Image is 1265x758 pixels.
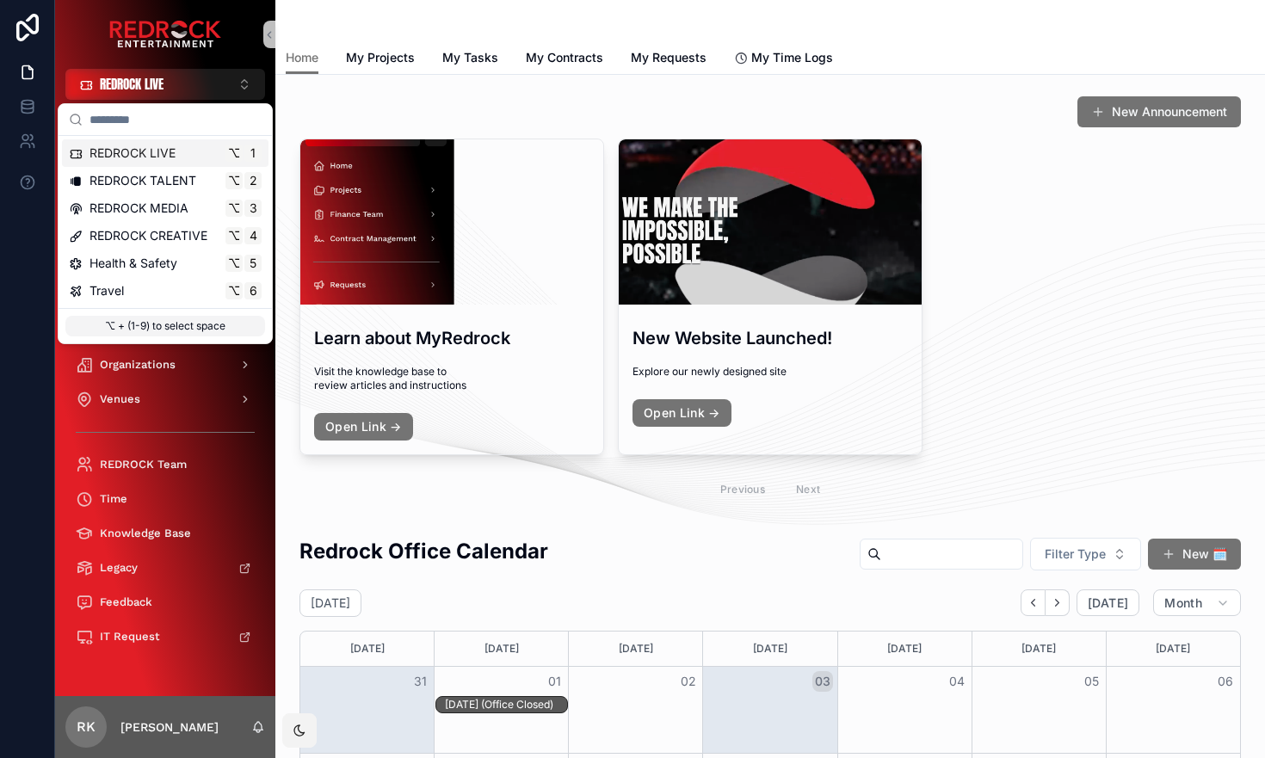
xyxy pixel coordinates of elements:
[1077,96,1241,127] button: New Announcement
[410,671,430,692] button: 31
[65,449,265,480] a: REDROCK Team
[1045,545,1106,563] span: Filter Type
[286,42,318,75] a: Home
[227,229,241,243] span: ⌥
[89,227,207,244] span: REDROCK CREATIVE
[437,632,565,666] div: [DATE]
[544,671,565,692] button: 01
[246,146,260,160] span: 1
[100,527,191,540] span: Knowledge Base
[311,595,350,612] h2: [DATE]
[100,458,187,471] span: REDROCK Team
[706,632,834,666] div: [DATE]
[120,718,219,736] p: [PERSON_NAME]
[751,49,833,66] span: My Time Logs
[55,100,275,675] div: scrollable content
[246,174,260,188] span: 2
[445,698,567,712] div: [DATE] (Office Closed)
[65,349,265,380] a: Organizations
[227,174,241,188] span: ⌥
[632,325,908,351] h3: New Website Launched!
[734,42,833,77] a: My Time Logs
[100,392,140,406] span: Venues
[246,256,260,270] span: 5
[299,139,604,455] a: Learn about MyRedrockVisit the knowledge base to review articles and instructionsOpen Link →
[59,136,272,308] div: Suggestions
[65,384,265,415] a: Venues
[89,172,196,189] span: REDROCK TALENT
[442,42,498,77] a: My Tasks
[631,49,707,66] span: My Requests
[246,229,260,243] span: 4
[286,49,318,66] span: Home
[1021,589,1046,616] button: Back
[632,365,908,379] span: Explore our newly designed site
[100,358,176,372] span: Organizations
[632,399,731,427] a: Open Link →
[1081,671,1101,692] button: 05
[89,145,176,162] span: REDROCK LIVE
[1215,671,1236,692] button: 06
[442,49,498,66] span: My Tasks
[100,561,138,575] span: Legacy
[246,284,260,298] span: 6
[246,201,260,215] span: 3
[526,49,603,66] span: My Contracts
[65,587,265,618] a: Feedback
[841,632,969,666] div: [DATE]
[526,42,603,77] a: My Contracts
[299,537,548,565] h2: Redrock Office Calendar
[1109,632,1237,666] div: [DATE]
[303,632,431,666] div: [DATE]
[346,42,415,77] a: My Projects
[65,69,265,100] button: Select Button
[65,484,265,515] a: Time
[1046,589,1070,616] button: Next
[227,256,241,270] span: ⌥
[227,284,241,298] span: ⌥
[100,630,160,644] span: IT Request
[812,671,833,692] button: 03
[314,365,589,392] span: Visit the knowledge base to review articles and instructions
[1148,539,1241,570] button: New 🗓️
[619,139,922,305] div: Screenshot-2025-08-19-at-10.28.09-AM.png
[89,255,177,272] span: Health & Safety
[227,201,241,215] span: ⌥
[1077,589,1139,617] button: [DATE]
[89,282,124,299] span: Travel
[947,671,967,692] button: 04
[89,200,188,217] span: REDROCK MEDIA
[77,717,96,737] span: RK
[975,632,1103,666] div: [DATE]
[300,139,603,305] div: Screenshot-2025-08-19-at-2.09.49-PM.png
[1153,589,1241,617] button: Month
[1088,595,1128,611] span: [DATE]
[346,49,415,66] span: My Projects
[100,595,152,609] span: Feedback
[631,42,707,77] a: My Requests
[314,413,413,441] a: Open Link →
[678,671,699,692] button: 02
[618,139,923,455] a: New Website Launched!Explore our newly designed siteOpen Link →
[65,552,265,583] a: Legacy
[571,632,700,666] div: [DATE]
[65,621,265,652] a: IT Request
[1030,538,1141,570] button: Select Button
[65,316,265,336] p: ⌥ + (1-9) to select space
[65,518,265,549] a: Knowledge Base
[314,325,589,351] h3: Learn about MyRedrock
[1164,595,1202,611] span: Month
[227,146,241,160] span: ⌥
[100,76,164,93] span: REDROCK LIVE
[100,492,127,506] span: Time
[109,21,221,48] img: App logo
[445,697,567,712] div: Labor Day (Office Closed)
